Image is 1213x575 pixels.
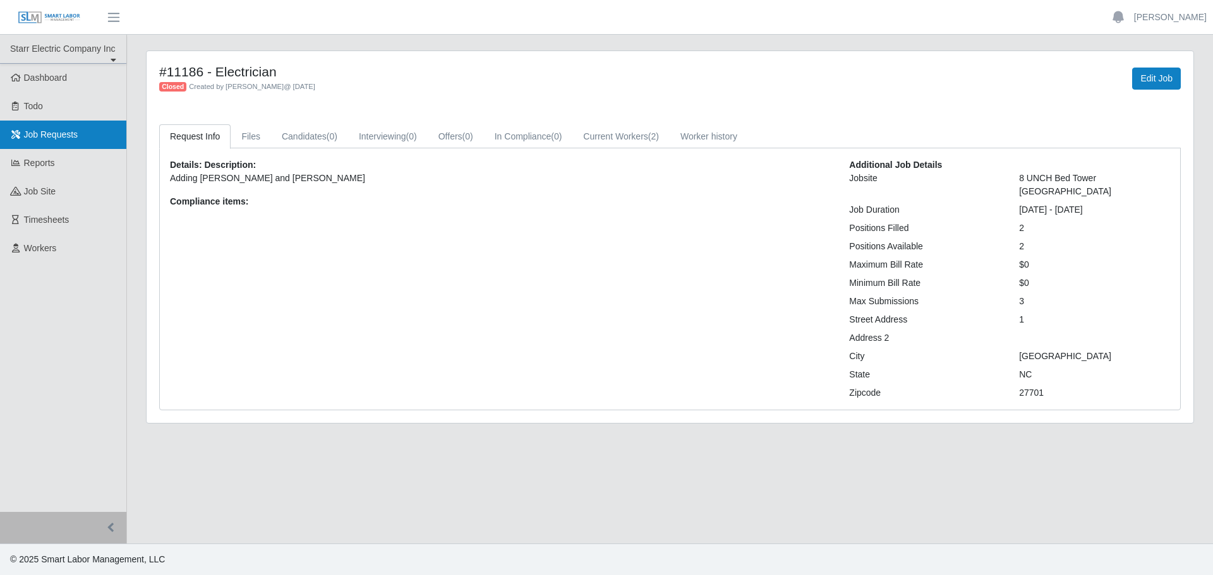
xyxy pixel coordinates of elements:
[840,240,1010,253] div: Positions Available
[1010,172,1180,198] div: 8 UNCH Bed Tower [GEOGRAPHIC_DATA]
[840,203,1010,216] div: Job Duration
[840,368,1010,381] div: State
[1132,68,1181,90] a: Edit Job
[484,124,573,149] a: In Compliance
[1010,276,1180,290] div: $0
[840,276,1010,290] div: Minimum Bill Rate
[10,554,165,564] span: © 2025 Smart Labor Management, LLC
[348,124,428,149] a: Interviewing
[24,186,56,196] span: job site
[648,131,659,141] span: (2)
[159,82,186,92] span: Closed
[1010,386,1180,400] div: 27701
[840,258,1010,271] div: Maximum Bill Rate
[1010,258,1180,271] div: $0
[1010,350,1180,363] div: [GEOGRAPHIC_DATA]
[406,131,417,141] span: (0)
[840,386,1010,400] div: Zipcode
[327,131,337,141] span: (0)
[840,172,1010,198] div: Jobsite
[840,331,1010,345] div: Address 2
[572,124,670,149] a: Current Workers
[170,160,202,170] b: Details:
[24,129,78,139] span: Job Requests
[840,313,1010,326] div: Street Address
[159,124,231,149] a: Request Info
[849,160,942,170] b: Additional Job Details
[204,160,256,170] b: Description:
[1010,368,1180,381] div: NC
[24,158,55,168] span: Reports
[170,196,248,206] b: Compliance items:
[1010,295,1180,308] div: 3
[271,124,348,149] a: Candidates
[18,11,81,25] img: SLM Logo
[170,172,830,185] p: Adding [PERSON_NAME] and [PERSON_NAME]
[840,350,1010,363] div: City
[551,131,562,141] span: (0)
[189,83,315,90] span: Created by [PERSON_NAME] @ [DATE]
[462,131,473,141] span: (0)
[159,64,747,80] h4: #11186 - Electrician
[670,124,748,149] a: Worker history
[24,215,69,225] span: Timesheets
[840,295,1010,308] div: Max Submissions
[1010,313,1180,326] div: 1
[24,243,57,253] span: Workers
[840,222,1010,235] div: Positions Filled
[1010,203,1180,216] div: [DATE] - [DATE]
[24,101,43,111] span: Todo
[1010,240,1180,253] div: 2
[428,124,484,149] a: Offers
[1010,222,1180,235] div: 2
[1134,11,1207,24] a: [PERSON_NAME]
[24,73,68,83] span: Dashboard
[231,124,271,149] a: Files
